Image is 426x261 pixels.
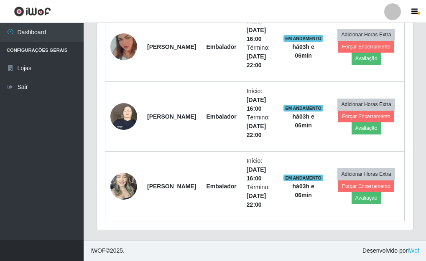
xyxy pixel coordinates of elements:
[206,113,236,120] strong: Embalador
[247,193,266,208] time: [DATE] 22:00
[283,105,323,111] span: EM ANDAMENTO
[293,183,314,198] strong: há 03 h e 06 min
[293,113,314,129] strong: há 03 h e 06 min
[147,113,196,120] strong: [PERSON_NAME]
[352,192,381,204] button: Avaliação
[338,111,394,122] button: Forçar Encerramento
[293,43,314,59] strong: há 03 h e 06 min
[247,27,266,42] time: [DATE] 16:00
[362,246,419,255] span: Desenvolvido por
[247,166,266,182] time: [DATE] 16:00
[338,180,394,192] button: Forçar Encerramento
[408,247,419,254] a: iWof
[247,157,273,183] li: Início:
[14,6,51,17] img: CoreUI Logo
[247,17,273,43] li: Início:
[337,99,395,110] button: Adicionar Horas Extra
[283,35,323,42] span: EM ANDAMENTO
[90,246,125,255] span: © 2025 .
[147,183,196,190] strong: [PERSON_NAME]
[110,99,137,134] img: 1723623614898.jpeg
[247,123,266,138] time: [DATE] 22:00
[147,43,196,50] strong: [PERSON_NAME]
[110,23,137,71] img: 1699494731109.jpeg
[352,53,381,64] button: Avaliação
[206,183,236,190] strong: Embalador
[110,168,137,204] img: 1743001301270.jpeg
[247,96,266,112] time: [DATE] 16:00
[247,43,273,70] li: Término:
[337,168,395,180] button: Adicionar Horas Extra
[352,122,381,134] button: Avaliação
[90,247,106,254] span: IWOF
[337,29,395,41] button: Adicionar Horas Extra
[338,41,394,53] button: Forçar Encerramento
[247,113,273,139] li: Término:
[247,87,273,113] li: Início:
[283,175,323,181] span: EM ANDAMENTO
[206,43,236,50] strong: Embalador
[247,183,273,209] li: Término:
[247,53,266,68] time: [DATE] 22:00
